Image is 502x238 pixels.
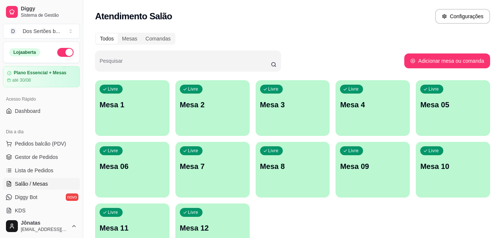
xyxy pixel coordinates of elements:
button: LivreMesa 7 [175,142,250,198]
div: Comandas [142,33,175,44]
article: até 30/08 [12,77,31,83]
p: Mesa 12 [180,223,245,233]
a: Gestor de Pedidos [3,151,80,163]
button: Select a team [3,24,80,39]
p: Livre [108,209,118,215]
div: Dos Sertões b ... [23,27,60,35]
a: Lista de Pedidos [3,164,80,176]
div: Todos [96,33,118,44]
span: Sistema de Gestão [21,12,77,18]
p: Mesa 4 [340,100,405,110]
span: Diggy Bot [15,193,38,201]
button: Configurações [435,9,490,24]
input: Pesquisar [100,60,271,68]
div: Mesas [118,33,141,44]
span: [EMAIL_ADDRESS][DOMAIN_NAME] [21,226,68,232]
p: Livre [348,148,359,154]
p: Livre [268,148,279,154]
p: Livre [348,86,359,92]
p: Livre [188,86,198,92]
p: Mesa 3 [260,100,326,110]
div: Acesso Rápido [3,93,80,105]
p: Mesa 2 [180,100,245,110]
button: LivreMesa 8 [256,142,330,198]
button: LivreMesa 05 [416,80,490,136]
span: Salão / Mesas [15,180,48,188]
div: Dia a dia [3,126,80,138]
a: DiggySistema de Gestão [3,3,80,21]
button: LivreMesa 3 [256,80,330,136]
p: Mesa 10 [420,161,486,172]
span: Lista de Pedidos [15,167,54,174]
p: Mesa 11 [100,223,165,233]
p: Mesa 06 [100,161,165,172]
span: KDS [15,207,26,214]
p: Livre [108,148,118,154]
p: Livre [428,148,439,154]
button: Alterar Status [57,48,74,57]
p: Livre [188,148,198,154]
p: Livre [428,86,439,92]
p: Livre [268,86,279,92]
button: LivreMesa 06 [95,142,169,198]
button: Pedidos balcão (PDV) [3,138,80,150]
button: LivreMesa 4 [336,80,410,136]
h2: Atendimento Salão [95,10,172,22]
button: LivreMesa 09 [336,142,410,198]
p: Mesa 05 [420,100,486,110]
a: Salão / Mesas [3,178,80,190]
span: Jônatas [21,220,68,226]
a: Dashboard [3,105,80,117]
p: Livre [108,86,118,92]
span: D [9,27,17,35]
button: Jônatas[EMAIL_ADDRESS][DOMAIN_NAME] [3,217,80,235]
p: Mesa 7 [180,161,245,172]
span: Diggy [21,6,77,12]
span: Pedidos balcão (PDV) [15,140,66,147]
button: Adicionar mesa ou comanda [404,53,490,68]
span: Dashboard [15,107,41,115]
a: Plano Essencial + Mesasaté 30/08 [3,66,80,87]
button: LivreMesa 10 [416,142,490,198]
p: Mesa 8 [260,161,326,172]
button: LivreMesa 2 [175,80,250,136]
a: KDS [3,205,80,216]
p: Mesa 1 [100,100,165,110]
article: Plano Essencial + Mesas [14,70,67,76]
div: Loja aberta [9,48,40,56]
button: LivreMesa 1 [95,80,169,136]
a: Diggy Botnovo [3,191,80,203]
p: Livre [188,209,198,215]
p: Mesa 09 [340,161,405,172]
span: Gestor de Pedidos [15,153,58,161]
